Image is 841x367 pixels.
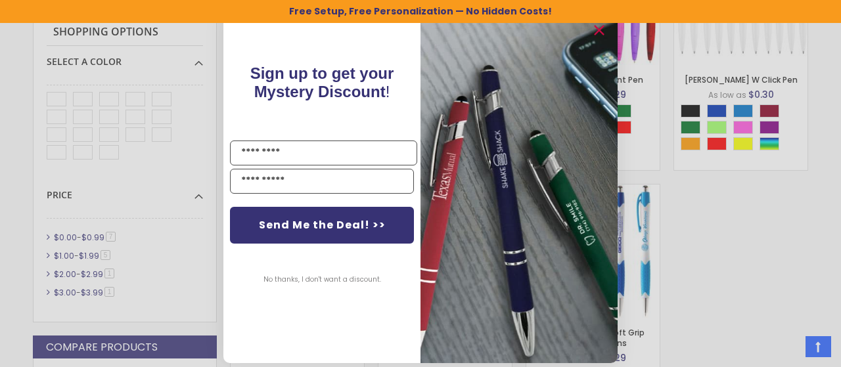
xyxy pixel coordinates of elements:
[250,64,394,100] span: !
[420,13,618,363] img: pop-up-image
[230,207,414,244] button: Send Me the Deal! >>
[589,20,610,41] button: Close dialog
[257,263,388,296] button: No thanks, I don't want a discount.
[250,64,394,100] span: Sign up to get your Mystery Discount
